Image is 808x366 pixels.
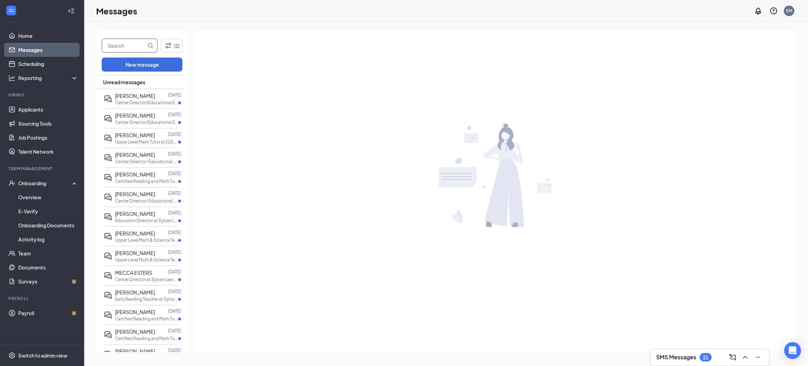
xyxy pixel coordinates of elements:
[8,180,15,187] svg: UserCheck
[168,288,181,294] p: [DATE]
[104,213,112,221] svg: ActiveDoubleChat
[115,159,178,165] p: Center Director/ Educational Administrator at [GEOGRAPHIC_DATA][PERSON_NAME]
[68,7,75,14] svg: Collapse
[115,171,155,178] span: [PERSON_NAME]
[18,190,78,204] a: Overview
[754,7,762,15] svg: Notifications
[164,41,173,50] svg: Filter
[168,269,181,275] p: [DATE]
[104,252,112,260] svg: ActiveDoubleChat
[115,119,178,125] p: Center Director/Educational Enrollment Specialist at [GEOGRAPHIC_DATA]
[18,204,78,218] a: E-Verify
[18,306,78,320] a: PayrollCrown
[18,218,78,232] a: Onboarding Documents
[18,57,78,71] a: Scheduling
[168,328,181,334] p: [DATE]
[115,348,155,354] span: [PERSON_NAME]
[104,232,112,241] svg: ActiveDoubleChat
[18,232,78,246] a: Activity log
[8,352,15,359] svg: Settings
[104,193,112,201] svg: ActiveDoubleChat
[161,39,182,53] button: Filter (2)
[752,352,763,363] button: Minimize
[103,79,145,86] span: Unread messages
[115,178,178,184] p: Certified Reading and Math Tutor at [GEOGRAPHIC_DATA]
[728,353,737,361] svg: ComposeMessage
[18,274,78,288] a: SurveysCrown
[168,308,181,314] p: [DATE]
[115,100,178,106] p: Center Director/Educational Enrollment Specialist at [GEOGRAPHIC_DATA]
[115,230,155,237] span: [PERSON_NAME]
[8,7,15,14] svg: WorkstreamLogo
[741,353,749,361] svg: ChevronUp
[115,309,155,315] span: [PERSON_NAME]
[104,331,112,339] svg: ActiveDoubleChat
[18,145,78,159] a: Talent Network
[104,311,112,319] svg: ActiveDoubleChat
[115,335,178,341] p: Certified Reading and Math Tutor at [GEOGRAPHIC_DATA]
[104,272,112,280] svg: ActiveDoubleChat
[18,260,78,274] a: Documents
[18,29,78,43] a: Home
[115,198,178,204] p: Center Director/ Educational Administrator at [GEOGRAPHIC_DATA][PERSON_NAME]
[96,5,137,17] h1: Messages
[784,342,801,359] div: Open Intercom Messenger
[168,210,181,216] p: [DATE]
[104,291,112,300] svg: ActiveDoubleChat
[115,277,178,282] p: Center Director at Sylvan Learning of [GEOGRAPHIC_DATA]
[115,112,155,119] span: [PERSON_NAME]
[115,211,155,217] span: [PERSON_NAME]
[168,171,181,177] p: [DATE]
[8,295,77,301] div: Payroll
[18,246,78,260] a: Team
[115,289,155,295] span: [PERSON_NAME]
[115,328,155,335] span: [PERSON_NAME]
[104,134,112,142] svg: ActiveDoubleChat
[104,95,112,103] svg: ActiveDoubleChat
[168,190,181,196] p: [DATE]
[115,152,155,158] span: [PERSON_NAME]
[104,173,112,182] svg: ActiveDoubleChat
[115,191,155,197] span: [PERSON_NAME]
[115,269,152,276] span: MECCA ESTERS
[168,92,181,98] p: [DATE]
[115,237,178,243] p: Upper Level Math & Science Teacher at [GEOGRAPHIC_DATA][PERSON_NAME]
[115,139,178,145] p: Upper Level Math Tutor at [GEOGRAPHIC_DATA]
[115,257,178,263] p: Upper Level Math & Science Teacher at [GEOGRAPHIC_DATA] – [GEOGRAPHIC_DATA]
[18,180,72,187] div: Onboarding
[115,218,178,224] p: Education Director at Sylvan Learning of Columbia
[115,132,155,138] span: [PERSON_NAME]
[656,353,696,361] h3: SMS Messages
[168,131,181,137] p: [DATE]
[168,112,181,118] p: [DATE]
[8,92,77,98] div: Hiring
[115,93,155,99] span: [PERSON_NAME]
[148,43,153,48] svg: MagnifyingGlass
[168,151,181,157] p: [DATE]
[115,296,178,302] p: Early Reading Teacher at Sylvan Learning of [GEOGRAPHIC_DATA]
[104,114,112,123] svg: ActiveDoubleChat
[786,8,792,14] div: SM
[8,166,77,172] div: Team Management
[18,131,78,145] a: Job Postings
[703,354,708,360] div: 21
[115,250,155,256] span: [PERSON_NAME]
[104,350,112,359] svg: ActiveDoubleChat
[754,353,762,361] svg: Minimize
[168,347,181,353] p: [DATE]
[18,43,78,57] a: Messages
[102,39,146,52] input: Search
[115,316,178,322] p: Certified Reading and Math Tutor at Sylvan Learning of [GEOGRAPHIC_DATA]
[18,352,67,359] div: Switch to admin view
[18,74,79,81] div: Reporting
[168,249,181,255] p: [DATE]
[104,154,112,162] svg: ActiveDoubleChat
[8,74,15,81] svg: Analysis
[18,102,78,117] a: Applicants
[168,229,181,235] p: [DATE]
[740,352,751,363] button: ChevronUp
[769,7,778,15] svg: QuestionInfo
[18,117,78,131] a: Sourcing Tools
[102,58,182,72] button: New message
[727,352,738,363] button: ComposeMessage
